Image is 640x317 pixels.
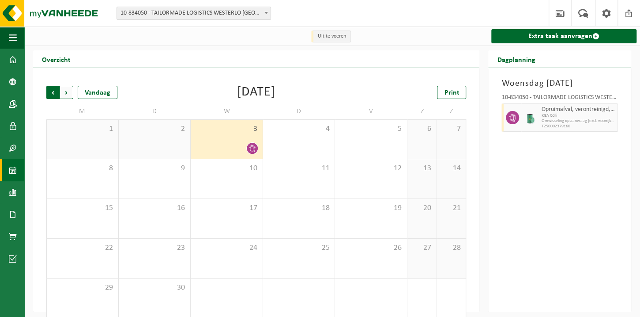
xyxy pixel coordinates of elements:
[412,203,432,213] span: 20
[51,283,114,293] span: 29
[437,86,466,99] a: Print
[51,124,114,134] span: 1
[412,243,432,253] span: 27
[195,164,258,173] span: 10
[123,283,186,293] span: 30
[339,164,403,173] span: 12
[441,243,462,253] span: 28
[51,203,114,213] span: 15
[441,164,462,173] span: 14
[444,89,459,96] span: Print
[267,203,331,213] span: 18
[339,243,403,253] span: 26
[412,124,432,134] span: 6
[51,243,114,253] span: 22
[33,50,79,68] h2: Overzicht
[488,50,544,68] h2: Dagplanning
[491,29,636,43] a: Extra taak aanvragen
[195,203,258,213] span: 17
[441,203,462,213] span: 21
[60,86,73,99] span: Volgende
[441,124,462,134] span: 7
[335,103,407,119] td: V
[263,103,335,119] td: D
[523,111,537,124] img: PB-OT-0200-MET-00-02
[267,124,331,134] span: 4
[501,77,618,90] h3: Woensdag [DATE]
[541,124,615,129] span: T250002379160
[117,7,271,19] span: 10-834050 - TAILORMADE LOGISTICS WESTERLO NV - WESTERLO
[123,243,186,253] span: 23
[541,118,615,124] span: Omwisseling op aanvraag (excl. voorrijkost)
[123,203,186,213] span: 16
[267,164,331,173] span: 11
[339,203,403,213] span: 19
[46,103,119,119] td: M
[195,243,258,253] span: 24
[119,103,191,119] td: D
[117,7,271,20] span: 10-834050 - TAILORMADE LOGISTICS WESTERLO NV - WESTERLO
[237,86,275,99] div: [DATE]
[191,103,263,119] td: W
[339,124,403,134] span: 5
[437,103,467,119] td: Z
[412,164,432,173] span: 13
[541,106,615,113] span: Opruimafval, verontreinigd, ontvlambaar
[195,124,258,134] span: 3
[46,86,60,99] span: Vorige
[123,124,186,134] span: 2
[78,86,117,99] div: Vandaag
[267,243,331,253] span: 25
[541,113,615,118] span: KGA Colli
[407,103,437,119] td: Z
[311,31,351,42] li: Uit te voeren
[123,164,186,173] span: 9
[501,95,618,103] div: 10-834050 - TAILORMADE LOGISTICS WESTERLO [GEOGRAPHIC_DATA] - [GEOGRAPHIC_DATA]
[51,164,114,173] span: 8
